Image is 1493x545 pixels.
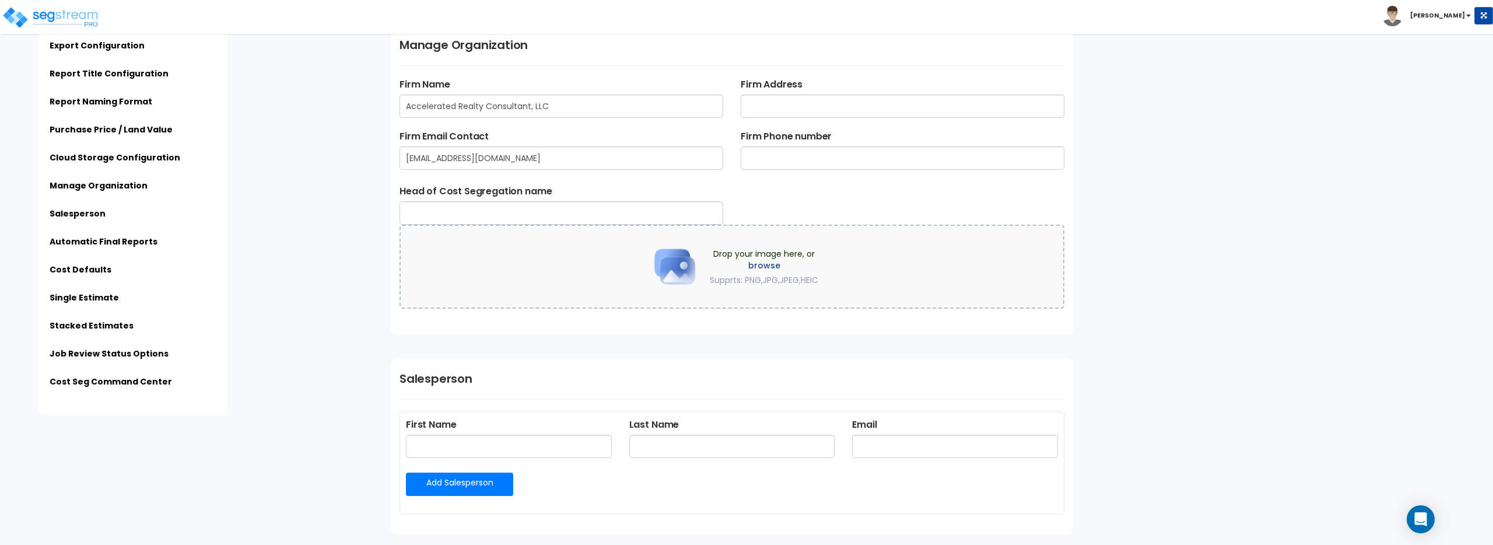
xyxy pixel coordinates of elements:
a: Single Estimate [50,292,119,303]
label: Firm Phone number [741,130,1064,144]
label: Last Name [629,418,835,432]
b: [PERSON_NAME] [1410,11,1465,20]
a: Cloud Storage Configuration [50,152,180,163]
span: Drop your image here, or [710,248,818,286]
img: Upload Icon [646,237,704,296]
a: Cost Defaults [50,264,111,275]
a: Purchase Price / Land Value [50,124,173,135]
label: Firm Name [399,78,723,92]
div: Open Intercom Messenger [1407,505,1435,533]
a: Stacked Estimates [50,320,134,331]
a: Job Review Status Options [50,348,169,359]
label: Head of Cost Segregation name [399,184,723,198]
label: browse [710,260,818,271]
a: Export Configuration [50,40,145,51]
h1: Salesperson [399,370,1064,387]
a: Report Naming Format [50,96,152,107]
label: Firm Email Contact [399,130,723,144]
a: Add Salesperson [406,473,513,496]
a: Manage Organization [50,180,148,191]
a: Salesperson [50,208,106,219]
a: Report Title Configuration [50,68,169,79]
label: Firm Address [741,78,1064,92]
label: Email [852,418,1058,432]
h1: Manage Organization [399,36,1064,54]
span: Supprts: PNG,JPG,JPEG,HEIC [710,274,818,286]
img: logo_pro_r.png [2,6,101,29]
a: Automatic Final Reports [50,236,157,247]
a: Cost Seg Command Center [50,376,172,387]
img: avatar.png [1382,6,1403,26]
label: First Name [406,418,612,432]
